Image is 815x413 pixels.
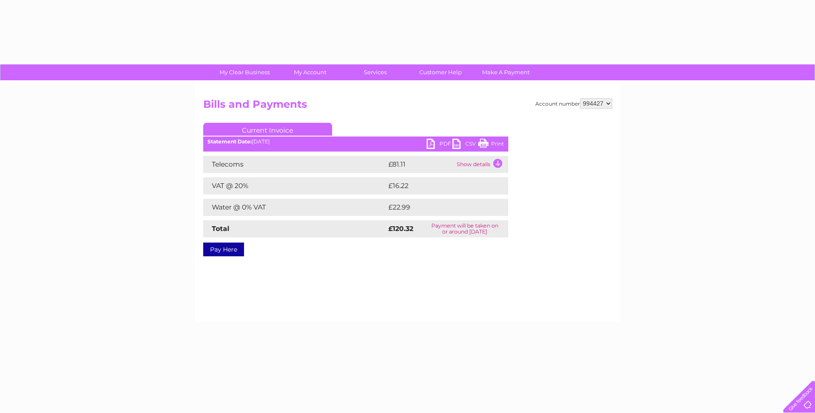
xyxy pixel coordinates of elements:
strong: Total [212,225,229,233]
td: Show details [455,156,508,173]
a: Customer Help [405,64,476,80]
td: £22.99 [386,199,491,216]
a: Make A Payment [470,64,541,80]
td: Telecoms [203,156,386,173]
td: Water @ 0% VAT [203,199,386,216]
b: Statement Date: [208,138,252,145]
a: Services [340,64,411,80]
h2: Bills and Payments [203,98,612,115]
td: Payment will be taken on or around [DATE] [421,220,508,237]
a: My Clear Business [209,64,280,80]
div: [DATE] [203,139,508,145]
a: Current Invoice [203,123,332,136]
a: Pay Here [203,243,244,256]
a: My Account [275,64,345,80]
td: £81.11 [386,156,455,173]
a: PDF [427,139,452,151]
strong: £120.32 [388,225,413,233]
a: CSV [452,139,478,151]
a: Print [478,139,504,151]
td: £16.22 [386,177,490,194]
td: VAT @ 20% [203,177,386,194]
div: Account number [535,98,612,109]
